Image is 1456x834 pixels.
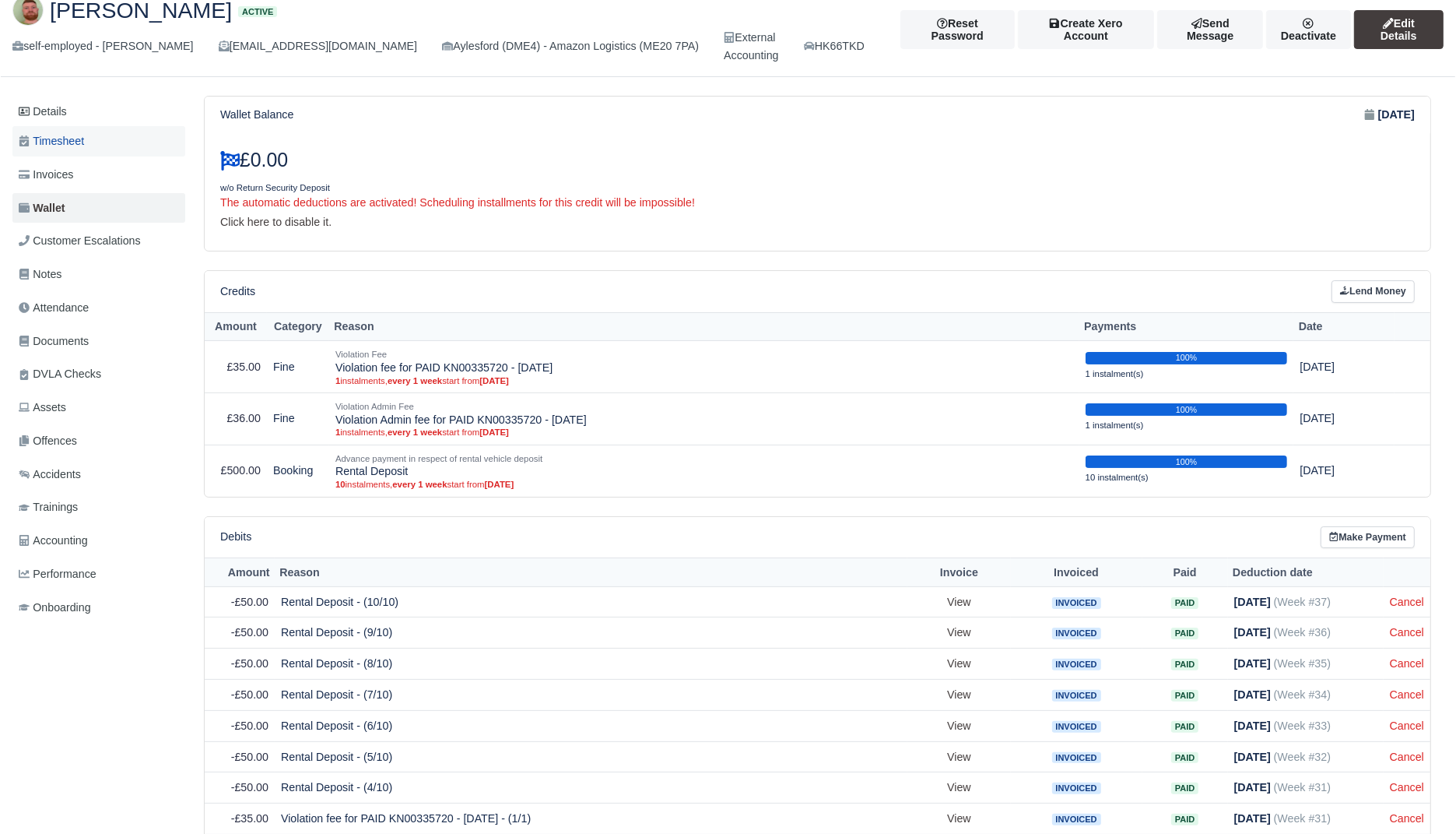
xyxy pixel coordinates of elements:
span: Invoiced [1052,659,1101,670]
h6: Debits [220,530,251,544]
td: £500.00 [205,445,267,496]
th: Date [1293,312,1395,341]
td: Fine [267,341,329,393]
small: Violation Fee [335,350,387,359]
th: Payments [1079,312,1294,341]
small: 1 instalment(s) [1086,369,1144,378]
span: Invoices [19,166,73,184]
a: Wallet [12,193,185,223]
span: Paid [1171,752,1198,764]
a: Click here to disable it. [220,216,332,228]
small: 10 instalment(s) [1086,473,1149,482]
div: External Accounting [724,29,778,65]
strong: every 1 week [388,428,442,437]
a: View [947,812,971,825]
button: Reset Password [900,10,1015,49]
div: [EMAIL_ADDRESS][DOMAIN_NAME] [219,37,417,55]
td: Rental Deposit - (10/10) [275,586,907,618]
strong: [DATE] [1378,106,1415,124]
a: Details [12,97,185,126]
small: instalments, start from [335,479,1073,490]
a: Attendance [12,293,185,323]
td: Violation fee for PAID KN00335720 - [DATE] [329,341,1079,393]
td: Rental Deposit - (5/10) [275,741,907,772]
a: DVLA Checks [12,359,185,389]
span: Timesheet [19,132,84,150]
span: Paid [1171,814,1198,825]
a: Accidents [12,459,185,490]
strong: 10 [335,480,346,489]
a: Timesheet [12,126,185,157]
small: w/o Return Security Deposit [220,183,330,192]
a: View [947,688,971,701]
th: Invoiced [1011,558,1142,587]
span: Invoiced [1052,783,1101,794]
span: DVLA Checks [19,365,101,383]
div: 100% [1086,403,1288,416]
span: Attendance [19,299,89,317]
small: 1 instalment(s) [1086,421,1144,430]
a: Trainings [12,492,185,523]
a: View [947,626,971,639]
th: Reason [329,312,1079,341]
span: Wallet [19,199,65,217]
button: Create Xero Account [1018,10,1155,49]
a: Invoices [12,160,185,190]
strong: every 1 week [388,376,442,385]
h6: The automatic deductions are activated! Scheduling installments for this credit will be impossible! [220,196,1415,209]
span: Active [238,6,277,18]
span: Invoiced [1052,690,1101,702]
td: Fine [267,392,329,445]
h3: £0.00 [220,149,806,172]
a: Assets [12,392,185,423]
a: View [947,781,971,794]
th: Paid [1142,558,1228,587]
span: -£50.00 [231,688,268,701]
th: Amount [205,312,267,341]
a: Offences [12,426,185,456]
h6: Credits [220,285,255,298]
span: Performance [19,565,96,583]
span: Invoiced [1052,814,1101,825]
small: Advance payment in respect of rental vehicle deposit [335,454,542,463]
span: Accidents [19,466,81,484]
span: Paid [1171,597,1198,609]
div: Chat Widget [1176,653,1456,834]
td: Booking [267,445,329,496]
h6: Wallet Balance [220,108,293,121]
a: Cancel [1390,626,1424,639]
strong: [DATE] [1234,596,1271,608]
span: Documents [19,333,89,350]
span: (Week #37) [1274,596,1331,608]
a: Deactivate [1266,10,1350,49]
td: £36.00 [205,392,267,445]
span: Onboarding [19,599,91,617]
span: Invoiced [1052,597,1101,609]
a: View [947,751,971,763]
a: Send Message [1157,10,1263,49]
td: [DATE] [1293,392,1395,445]
span: -£50.00 [231,657,268,670]
span: Invoiced [1052,752,1101,764]
span: Accounting [19,532,88,550]
strong: 1 [335,428,340,437]
span: -£50.00 [231,596,268,608]
a: Lend Money [1331,280,1415,303]
td: Rental Deposit - (4/10) [275,772,907,804]
small: Violation Admin Fee [335,402,414,411]
div: Aylesford (DME4) - Amazon Logistics (ME20 7PA) [442,37,699,55]
a: HK66TKD [804,37,865,55]
a: Edit Details [1354,10,1444,49]
th: Deduction date [1228,558,1384,587]
span: Customer Escalations [19,232,141,250]
td: Violation Admin fee for PAID KN00335720 - [DATE] [329,392,1079,445]
span: Assets [19,399,66,417]
td: Rental Deposit - (9/10) [275,618,907,649]
div: 100% [1086,456,1288,468]
div: 100% [1086,352,1288,364]
span: Paid [1171,628,1198,639]
a: Performance [12,559,185,589]
a: Cancel [1390,596,1424,608]
small: instalments, start from [335,427,1073,438]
